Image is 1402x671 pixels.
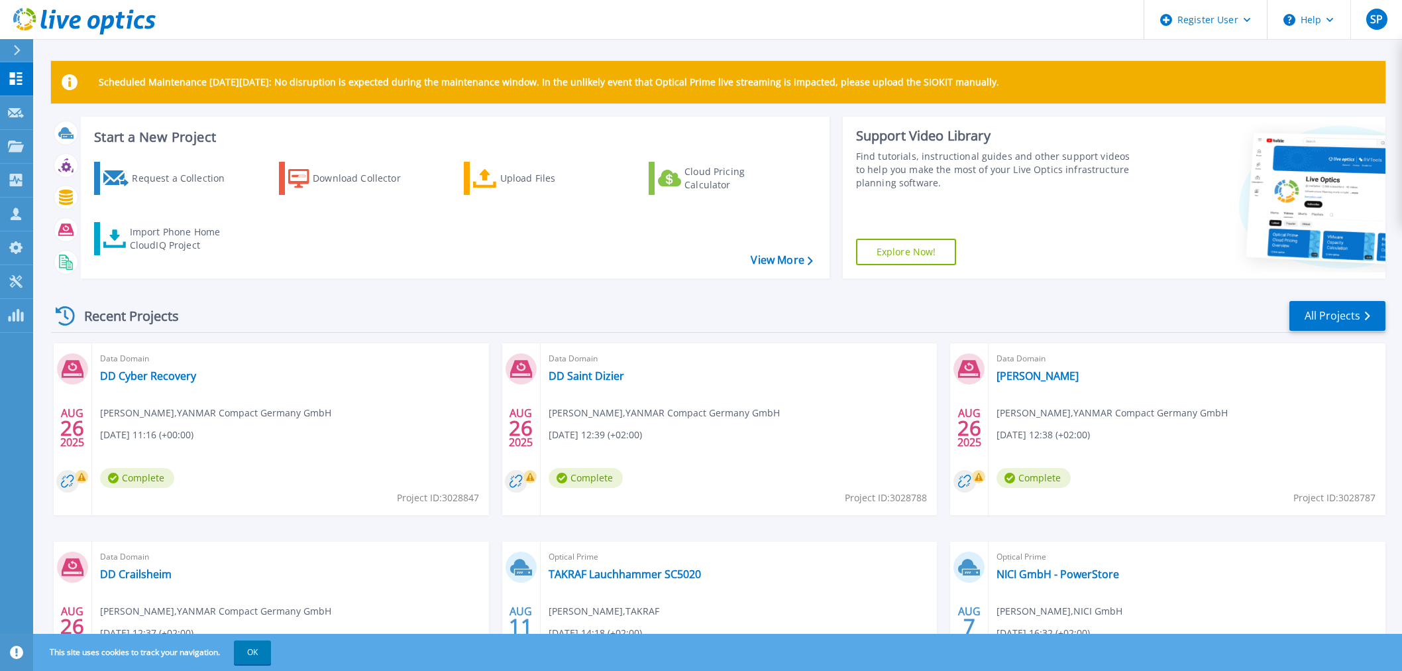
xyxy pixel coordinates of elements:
[132,165,238,192] div: Request a Collection
[36,640,271,664] span: This site uses cookies to track your navigation.
[509,422,533,434] span: 26
[60,602,85,650] div: AUG 2025
[100,351,481,366] span: Data Domain
[464,162,612,195] a: Upload Files
[100,604,331,619] span: [PERSON_NAME] , YANMAR Compact Germany GmbH
[100,626,193,640] span: [DATE] 12:37 (+02:00)
[549,468,623,488] span: Complete
[957,602,982,650] div: AUG 2025
[856,150,1134,190] div: Find tutorials, instructional guides and other support videos to help you make the most of your L...
[684,165,790,192] div: Cloud Pricing Calculator
[957,404,982,452] div: AUG 2025
[313,165,419,192] div: Download Collector
[234,640,271,664] button: OK
[549,604,659,619] span: [PERSON_NAME] , TAKRAF
[549,406,780,420] span: [PERSON_NAME] , YANMAR Compact Germany GmbH
[997,428,1090,442] span: [DATE] 12:38 (+02:00)
[1293,491,1375,505] span: Project ID: 3028787
[500,165,606,192] div: Upload Files
[94,162,242,195] a: Request a Collection
[100,568,172,581] a: DD Crailsheim
[997,369,1079,383] a: [PERSON_NAME]
[963,621,975,632] span: 7
[508,404,533,452] div: AUG 2025
[856,239,957,265] a: Explore Now!
[549,550,930,564] span: Optical Prime
[397,491,479,505] span: Project ID: 3028847
[997,550,1377,564] span: Optical Prime
[94,130,812,145] h3: Start a New Project
[100,428,193,442] span: [DATE] 11:16 (+00:00)
[845,491,927,505] span: Project ID: 3028788
[100,406,331,420] span: [PERSON_NAME] , YANMAR Compact Germany GmbH
[1289,301,1385,331] a: All Projects
[549,369,624,383] a: DD Saint Dizier
[997,351,1377,366] span: Data Domain
[649,162,796,195] a: Cloud Pricing Calculator
[1370,14,1383,25] span: SP
[100,468,174,488] span: Complete
[549,568,701,581] a: TAKRAF Lauchhammer SC5020
[508,602,533,650] div: AUG 2025
[549,428,642,442] span: [DATE] 12:39 (+02:00)
[549,626,642,640] span: [DATE] 14:18 (+02:00)
[997,568,1119,581] a: NICI GmbH - PowerStore
[957,422,981,434] span: 26
[997,604,1122,619] span: [PERSON_NAME] , NICI GmbH
[100,550,481,564] span: Data Domain
[130,225,233,252] div: Import Phone Home CloudIQ Project
[997,406,1228,420] span: [PERSON_NAME] , YANMAR Compact Germany GmbH
[549,351,930,366] span: Data Domain
[60,404,85,452] div: AUG 2025
[997,468,1071,488] span: Complete
[60,621,84,632] span: 26
[60,422,84,434] span: 26
[856,127,1134,145] div: Support Video Library
[997,626,1090,640] span: [DATE] 16:32 (+02:00)
[99,77,999,88] p: Scheduled Maintenance [DATE][DATE]: No disruption is expected during the maintenance window. In t...
[51,300,197,332] div: Recent Projects
[100,369,196,383] a: DD Cyber Recovery
[509,621,533,632] span: 11
[751,254,812,267] a: View More
[279,162,427,195] a: Download Collector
